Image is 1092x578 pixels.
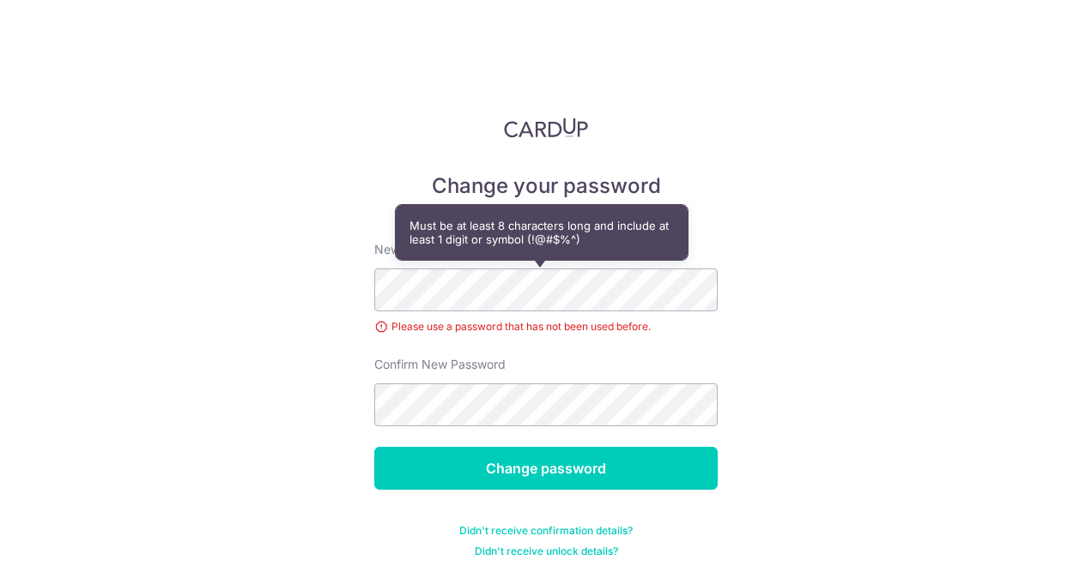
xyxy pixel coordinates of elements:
[459,524,633,538] a: Didn't receive confirmation details?
[374,172,718,200] h5: Change your password
[679,280,700,300] keeper-lock: Open Keeper Popup
[374,356,506,373] label: Confirm New Password
[374,318,718,335] div: Please use a password that has not been used before.
[374,447,718,490] input: Change password
[475,545,618,558] a: Didn't receive unlock details?
[504,117,588,138] img: CardUp Logo
[396,205,688,260] div: Must be at least 8 characters long and include at least 1 digit or symbol (!@#$%^)
[679,394,700,415] keeper-lock: Open Keeper Popup
[374,241,458,258] label: New password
